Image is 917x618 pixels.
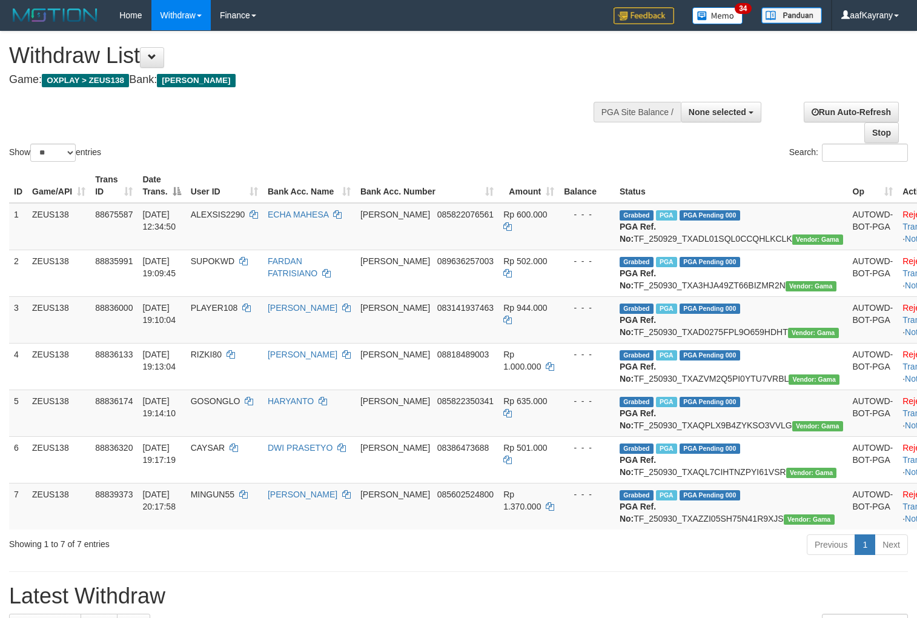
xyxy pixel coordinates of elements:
[594,102,681,122] div: PGA Site Balance /
[735,3,751,14] span: 34
[191,490,234,499] span: MINGUN55
[360,490,430,499] span: [PERSON_NAME]
[42,74,129,87] span: OXPLAY > ZEUS138
[680,397,740,407] span: PGA Pending
[875,534,908,555] a: Next
[142,396,176,418] span: [DATE] 19:14:10
[789,144,908,162] label: Search:
[620,502,656,523] b: PGA Ref. No:
[9,343,27,390] td: 4
[864,122,899,143] a: Stop
[191,443,225,453] span: CAYSAR
[503,443,547,453] span: Rp 501.000
[620,408,656,430] b: PGA Ref. No:
[360,256,430,266] span: [PERSON_NAME]
[360,396,430,406] span: [PERSON_NAME]
[142,303,176,325] span: [DATE] 19:10:04
[27,436,90,483] td: ZEUS138
[656,444,677,454] span: Marked by aafpengsreynich
[30,144,76,162] select: Showentries
[614,7,674,24] img: Feedback.jpg
[95,490,133,499] span: 88839373
[620,315,656,337] b: PGA Ref. No:
[848,168,898,203] th: Op: activate to sort column ascending
[142,490,176,511] span: [DATE] 20:17:58
[792,234,843,245] span: Vendor URL: https://trx31.1velocity.biz
[559,168,615,203] th: Balance
[620,210,654,221] span: Grabbed
[564,302,610,314] div: - - -
[27,483,90,530] td: ZEUS138
[564,208,610,221] div: - - -
[360,303,430,313] span: [PERSON_NAME]
[268,490,337,499] a: [PERSON_NAME]
[615,390,848,436] td: TF_250930_TXAQPLX9B4ZYKSO3VVLG
[191,396,240,406] span: GOSONGLO
[263,168,356,203] th: Bank Acc. Name: activate to sort column ascending
[9,203,27,250] td: 1
[9,390,27,436] td: 5
[437,443,489,453] span: Copy 08386473688 to clipboard
[498,168,559,203] th: Amount: activate to sort column ascending
[786,468,837,478] span: Vendor URL: https://trx31.1velocity.biz
[437,396,494,406] span: Copy 085822350341 to clipboard
[620,455,656,477] b: PGA Ref. No:
[95,303,133,313] span: 88836000
[95,256,133,266] span: 88835991
[503,350,541,371] span: Rp 1.000.000
[615,168,848,203] th: Status
[356,168,498,203] th: Bank Acc. Number: activate to sort column ascending
[804,102,899,122] a: Run Auto-Refresh
[142,210,176,231] span: [DATE] 12:34:50
[360,443,430,453] span: [PERSON_NAME]
[680,304,740,314] span: PGA Pending
[142,350,176,371] span: [DATE] 19:13:04
[503,490,541,511] span: Rp 1.370.000
[268,210,328,219] a: ECHA MAHESA
[437,350,489,359] span: Copy 08818489003 to clipboard
[620,490,654,500] span: Grabbed
[9,533,373,550] div: Showing 1 to 7 of 7 entries
[848,436,898,483] td: AUTOWD-BOT-PGA
[191,256,234,266] span: SUPOKWD
[9,6,101,24] img: MOTION_logo.png
[191,210,245,219] span: ALEXSIS2290
[784,514,835,525] span: Vendor URL: https://trx31.1velocity.biz
[689,107,746,117] span: None selected
[137,168,185,203] th: Date Trans.: activate to sort column descending
[615,483,848,530] td: TF_250930_TXAZZI05SH75N41R9XJS
[503,396,547,406] span: Rp 635.000
[437,256,494,266] span: Copy 089636257003 to clipboard
[680,257,740,267] span: PGA Pending
[792,421,843,431] span: Vendor URL: https://trx31.1velocity.biz
[9,483,27,530] td: 7
[142,443,176,465] span: [DATE] 19:17:19
[848,390,898,436] td: AUTOWD-BOT-PGA
[9,144,101,162] label: Show entries
[807,534,855,555] a: Previous
[656,350,677,360] span: Marked by aafpengsreynich
[656,490,677,500] span: Marked by aafpengsreynich
[656,304,677,314] span: Marked by aafpengsreynich
[656,257,677,267] span: Marked by aafpengsreynich
[9,74,599,86] h4: Game: Bank:
[620,222,656,244] b: PGA Ref. No:
[680,350,740,360] span: PGA Pending
[503,210,547,219] span: Rp 600.000
[788,328,839,338] span: Vendor URL: https://trx31.1velocity.biz
[620,397,654,407] span: Grabbed
[95,350,133,359] span: 88836133
[27,343,90,390] td: ZEUS138
[620,362,656,384] b: PGA Ref. No:
[27,296,90,343] td: ZEUS138
[848,343,898,390] td: AUTOWD-BOT-PGA
[503,303,547,313] span: Rp 944.000
[27,390,90,436] td: ZEUS138
[564,395,610,407] div: - - -
[90,168,137,203] th: Trans ID: activate to sort column ascending
[9,436,27,483] td: 6
[680,210,740,221] span: PGA Pending
[615,203,848,250] td: TF_250929_TXADL01SQL0CCQHLKCLK
[437,490,494,499] span: Copy 085602524800 to clipboard
[855,534,875,555] a: 1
